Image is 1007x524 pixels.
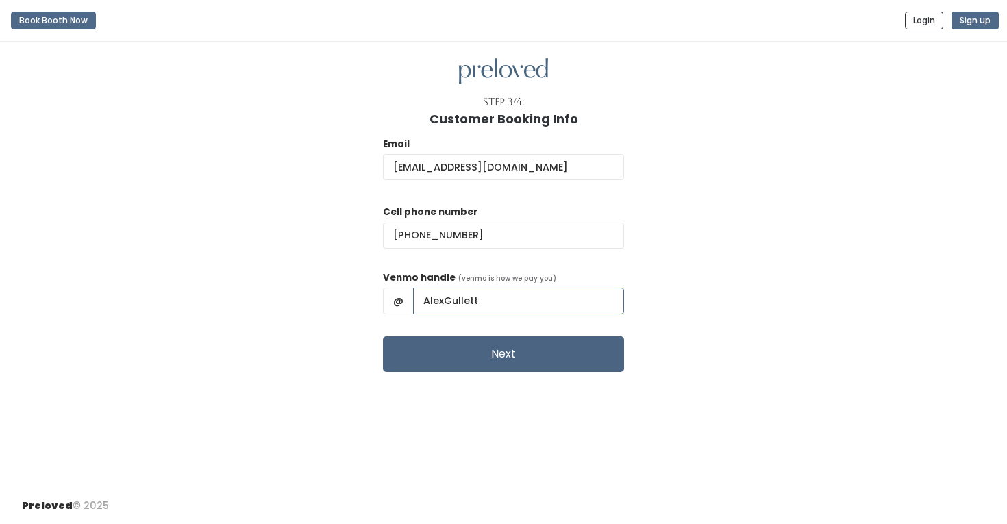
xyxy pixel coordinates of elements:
[383,271,456,285] label: Venmo handle
[458,273,556,284] span: (venmo is how we pay you)
[383,154,624,180] input: @ .
[383,223,624,249] input: (___) ___-____
[459,58,548,85] img: preloved logo
[11,5,96,36] a: Book Booth Now
[383,288,414,314] span: @
[11,12,96,29] button: Book Booth Now
[952,12,999,29] button: Sign up
[383,205,477,219] label: Cell phone number
[905,12,943,29] button: Login
[383,138,410,151] label: Email
[430,112,578,126] h1: Customer Booking Info
[383,336,624,372] button: Next
[483,95,525,110] div: Step 3/4:
[22,499,73,512] span: Preloved
[22,488,109,513] div: © 2025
